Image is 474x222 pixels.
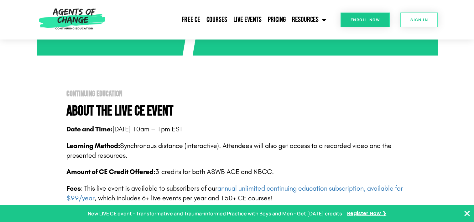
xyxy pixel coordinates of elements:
[463,210,471,217] button: Close Banner
[179,12,203,28] a: Free CE
[351,18,380,22] span: Enroll Now
[66,125,112,133] strong: Date and Time:
[66,167,416,177] p: 3 credits for both ASWB ACE and NBCC.
[66,104,416,118] h4: About The Live CE Event
[66,141,416,161] p: Synchronous distance (interactive). Attendees will also get access to a recorded video and the pr...
[410,18,428,22] span: SIGN IN
[66,184,403,202] span: : This live event is available to subscribers of our , which includes 6+ live events per year and...
[112,125,182,133] span: [DATE] 10am – 1pm EST
[264,12,289,28] a: Pricing
[66,90,416,98] h2: Continuing Education
[66,184,81,193] span: Fees
[66,184,403,202] a: annual unlimited continuing education subscription, available for $99/year
[66,142,120,150] b: Learning Method:
[66,168,155,176] span: Amount of CE Credit Offered:
[341,13,390,27] a: Enroll Now
[108,12,330,28] nav: Menu
[400,13,438,27] a: SIGN IN
[230,12,264,28] a: Live Events
[289,12,329,28] a: Resources
[347,209,386,218] a: Register Now ❯
[88,209,342,218] p: New LIVE CE event - Transformative and Trauma-informed Practice with Boys and Men - Get [DATE] cr...
[203,12,230,28] a: Courses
